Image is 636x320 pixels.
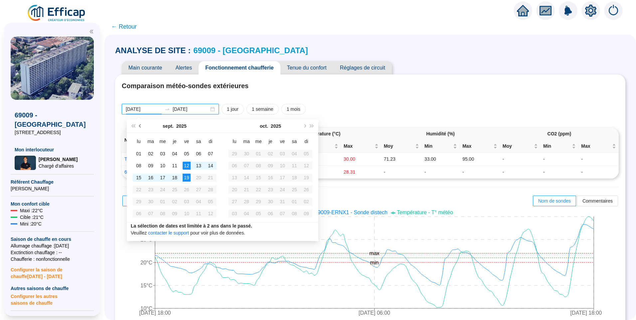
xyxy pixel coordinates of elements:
[181,160,193,172] td: 2025-09-12
[290,210,298,218] div: 08
[169,196,181,208] td: 2025-10-02
[242,162,250,170] div: 07
[278,198,286,206] div: 31
[264,196,276,208] td: 2025-10-30
[140,283,152,288] tspan: 15°C
[231,186,238,194] div: 20
[195,162,203,170] div: 13
[278,162,286,170] div: 10
[280,61,333,75] span: Tenue du confort
[229,172,240,184] td: 2025-10-13
[133,160,145,172] td: 2025-09-08
[303,140,341,153] th: Min
[288,136,300,148] th: sa
[145,136,157,148] th: ma
[254,150,262,158] div: 01
[240,184,252,196] td: 2025-10-21
[278,150,286,158] div: 03
[148,230,189,236] a: contacter le support
[541,166,578,179] td: -
[333,61,392,75] span: Réglages de circuit
[207,162,215,170] div: 14
[11,236,94,242] span: Saison de chauffe en cours
[15,156,36,170] img: Chargé d'affaires
[171,162,179,170] div: 11
[287,106,300,113] span: 1 mois
[157,148,169,160] td: 2025-09-03
[171,150,179,158] div: 04
[252,136,264,148] th: me
[159,150,167,158] div: 03
[266,174,274,182] div: 16
[384,143,414,150] span: Moy
[288,160,300,172] td: 2025-10-11
[460,166,500,179] td: -
[207,198,215,206] div: 05
[276,148,288,160] td: 2025-10-03
[183,150,191,158] div: 05
[500,140,541,153] th: Moy
[133,172,145,184] td: 2025-09-15
[242,198,250,206] div: 28
[195,150,203,158] div: 06
[288,208,300,220] td: 2025-11-08
[122,128,262,153] th: Nom
[302,162,310,170] div: 12
[20,221,42,227] span: Mini : 20 °C
[193,136,205,148] th: sa
[181,148,193,160] td: 2025-09-05
[20,214,44,221] span: Cible : 21 °C
[169,208,181,220] td: 2025-10-09
[264,172,276,184] td: 2025-10-16
[169,184,181,196] td: 2025-09-25
[181,208,193,220] td: 2025-10-10
[169,61,199,75] span: Alertes
[147,198,155,206] div: 30
[145,208,157,220] td: 2025-10-07
[193,208,205,220] td: 2025-10-11
[159,174,167,182] div: 17
[147,150,155,158] div: 02
[171,210,179,218] div: 09
[460,153,500,166] td: 95.00
[11,179,94,185] span: Référent Chauffage
[183,186,191,194] div: 26
[276,172,288,184] td: 2025-10-17
[581,143,611,150] span: Max
[205,148,217,160] td: 2025-09-07
[133,184,145,196] td: 2025-09-22
[183,162,191,170] div: 12
[278,186,286,194] div: 24
[252,172,264,184] td: 2025-10-15
[301,119,308,133] button: Mois suivant (PageDown)
[140,237,152,242] tspan: 25°C
[276,136,288,148] th: ve
[300,184,312,196] td: 2025-10-26
[133,148,145,160] td: 2025-09-01
[370,260,379,265] tspan: min
[288,184,300,196] td: 2025-10-25
[145,184,157,196] td: 2025-09-23
[165,106,170,112] span: swap-right
[207,150,215,158] div: 07
[302,174,310,182] div: 19
[15,110,90,129] span: 69009 - [GEOGRAPHIC_DATA]
[302,210,310,218] div: 09
[252,148,264,160] td: 2025-10-01
[115,45,191,56] span: ANALYSE DE SITE :
[11,242,94,249] span: Allumage chauffage : [DATE]
[271,119,281,133] button: Choisissez une année
[131,223,252,229] strong: La sélection de dates est limitée à 2 ans dans le passé.
[205,136,217,148] th: di
[222,104,244,114] button: 1 jour
[135,162,143,170] div: 08
[181,136,193,148] th: ve
[207,210,215,218] div: 12
[240,196,252,208] td: 2025-10-28
[538,198,571,204] span: Nom de sondes
[302,186,310,194] div: 26
[133,196,145,208] td: 2025-09-29
[300,136,312,148] th: di
[240,160,252,172] td: 2025-10-07
[300,196,312,208] td: 2025-11-02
